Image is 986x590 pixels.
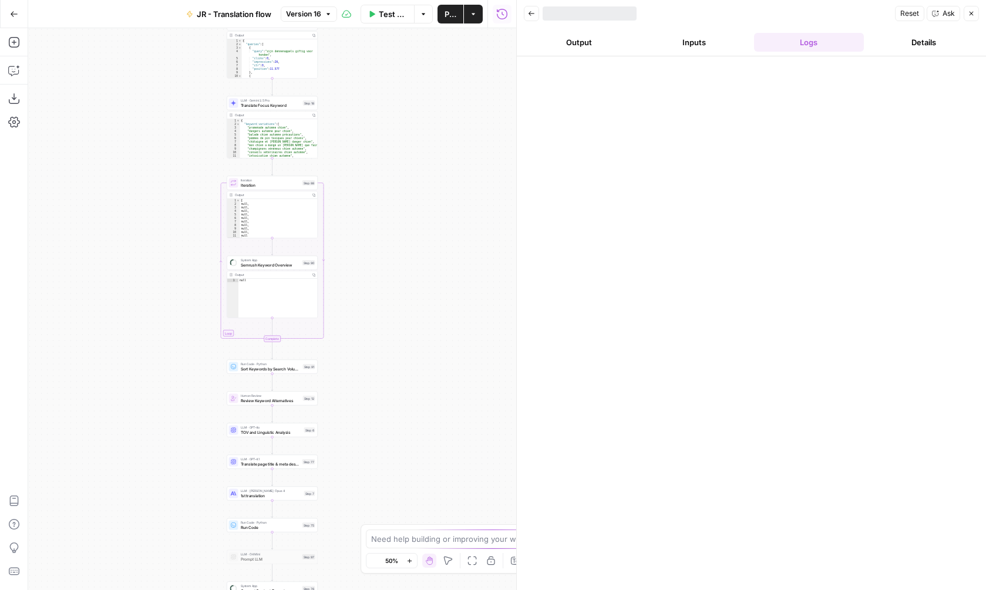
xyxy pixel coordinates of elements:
[227,43,242,46] div: 2
[227,217,240,220] div: 6
[869,33,979,52] button: Details
[197,8,271,20] span: JR - Translation flow
[271,406,273,423] g: Edge from step_12 to step_6
[227,119,240,123] div: 1
[227,68,242,71] div: 8
[227,144,240,147] div: 8
[227,210,240,213] div: 4
[241,488,302,493] span: LLM · [PERSON_NAME] Opus 4
[227,154,240,158] div: 11
[379,8,407,20] span: Test Workflow
[303,364,315,369] div: Step 91
[227,227,240,231] div: 9
[227,64,242,68] div: 7
[241,552,300,557] span: LLM · O4 Mini
[227,158,240,161] div: 12
[227,39,242,43] div: 1
[271,238,273,255] g: Edge from step_88 to step_90
[227,206,240,210] div: 3
[304,427,315,433] div: Step 6
[241,457,300,461] span: LLM · GPT-4.1
[227,123,240,126] div: 2
[754,33,864,52] button: Logs
[227,176,318,238] div: LoopIterationIterationStep 88Output[null,null,null,null,null,null,null,null,null,null
[237,199,240,203] span: Toggle code folding, rows 1 through 12
[241,178,300,183] span: Iteration
[445,8,456,20] span: Publish
[235,193,309,197] div: Output
[286,9,321,19] span: Version 16
[900,8,919,19] span: Reset
[227,203,240,206] div: 2
[238,75,242,78] span: Toggle code folding, rows 10 through 16
[227,199,240,203] div: 1
[227,130,240,133] div: 4
[227,96,318,159] div: LLM · Gemini 2.5 ProTranslate Focus KeywordStep 18Output{ "keyword_variations":[ "promenade autom...
[227,75,242,78] div: 10
[241,397,301,403] span: Review Keyword Alternatives
[302,554,315,559] div: Step 97
[227,60,242,64] div: 6
[281,6,337,22] button: Version 16
[227,50,242,57] div: 4
[227,360,318,374] div: Run Code · PythonSort Keywords by Search VolumeStep 91
[227,71,242,75] div: 9
[227,133,240,137] div: 5
[271,564,273,581] g: Edge from step_97 to step_76
[927,6,960,21] button: Ask
[227,46,242,50] div: 3
[227,550,318,564] div: LLM · O4 MiniPrompt LLMStep 97
[385,556,398,565] span: 50%
[241,258,300,262] span: System App
[235,272,309,277] div: Output
[227,238,240,241] div: 12
[271,374,273,391] g: Edge from step_91 to step_12
[227,147,240,151] div: 9
[524,33,634,52] button: Output
[227,137,240,140] div: 6
[237,119,240,123] span: Toggle code folding, rows 1 through 14
[227,392,318,406] div: Human ReviewReview Keyword AlternativesStep 12
[241,556,300,562] span: Prompt LLM
[241,362,301,366] span: Run Code · Python
[302,522,315,528] div: Step 75
[241,393,301,398] span: Human Review
[227,126,240,130] div: 3
[241,366,301,372] span: Sort Keywords by Search Volume
[227,57,242,60] div: 5
[241,182,300,188] span: Iteration
[264,336,281,342] div: Complete
[227,256,318,318] div: System AppSemrush Keyword OverviewStep 90Outputnull
[227,213,240,217] div: 5
[271,501,273,518] g: Edge from step_7 to step_75
[241,262,300,268] span: Semrush Keyword Overview
[227,224,240,227] div: 8
[241,520,300,525] span: Run Code · Python
[227,231,240,234] div: 10
[235,113,309,117] div: Output
[227,279,239,282] div: 1
[227,234,240,238] div: 11
[271,79,273,96] g: Edge from step_82 to step_18
[238,46,242,50] span: Toggle code folding, rows 3 through 9
[238,43,242,46] span: Toggle code folding, rows 2 through 115
[241,102,301,108] span: Translate Focus Keyword
[241,429,302,435] span: TOV and Linguistic Analysis
[302,459,315,464] div: Step 77
[227,16,318,79] div: Output{ "queries":[ { "query":"zijn dennenappels giftig voor honden", "clicks":0, "impressions":2...
[639,33,749,52] button: Inputs
[241,524,300,530] span: Run Code
[302,260,315,265] div: Step 90
[227,518,318,532] div: Run Code · PythonRun CodeStep 75
[227,455,318,469] div: LLM · GPT-4.1Translate page title & meta descriptionStep 77
[271,342,273,359] g: Edge from step_88-iteration-end to step_91
[241,425,302,430] span: LLM · GPT-4o
[271,437,273,454] g: Edge from step_6 to step_77
[943,8,955,19] span: Ask
[361,5,414,23] button: Test Workflow
[237,123,240,126] span: Toggle code folding, rows 2 through 13
[271,469,273,486] g: Edge from step_77 to step_7
[438,5,463,23] button: Publish
[271,159,273,176] g: Edge from step_18 to step_88
[241,493,302,498] span: 1st translation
